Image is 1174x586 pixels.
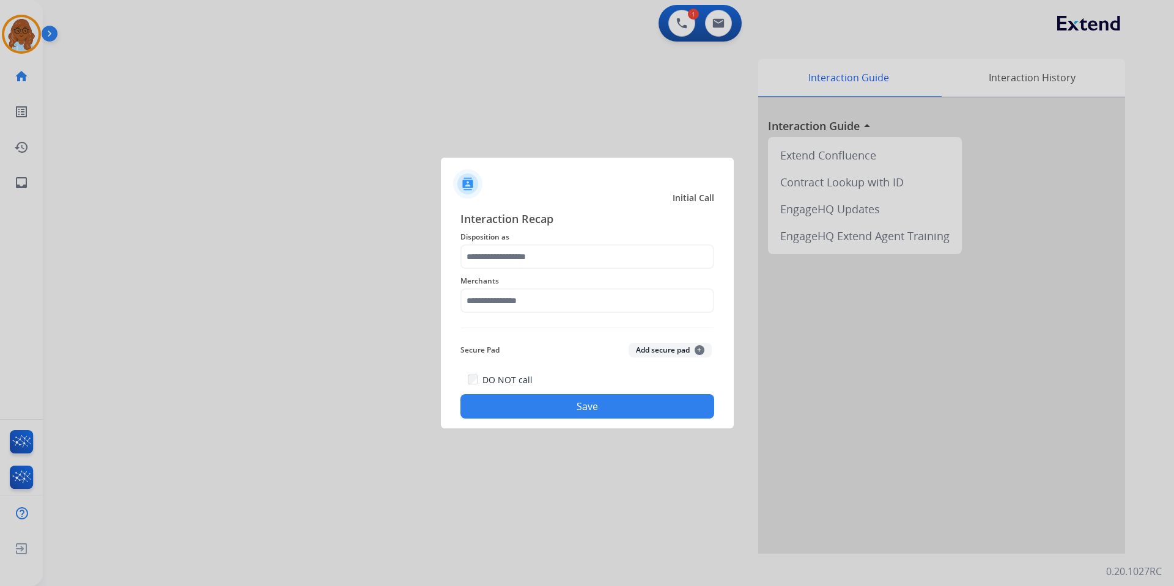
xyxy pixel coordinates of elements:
span: + [695,345,704,355]
button: Save [460,394,714,419]
button: Add secure pad+ [629,343,712,357]
span: Secure Pad [460,343,500,357]
label: DO NOT call [482,374,533,386]
span: Merchants [460,274,714,288]
span: Disposition as [460,230,714,244]
span: Initial Call [673,192,714,204]
span: Interaction Recap [460,210,714,230]
img: contactIcon [453,169,482,199]
p: 0.20.1027RC [1106,564,1162,579]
